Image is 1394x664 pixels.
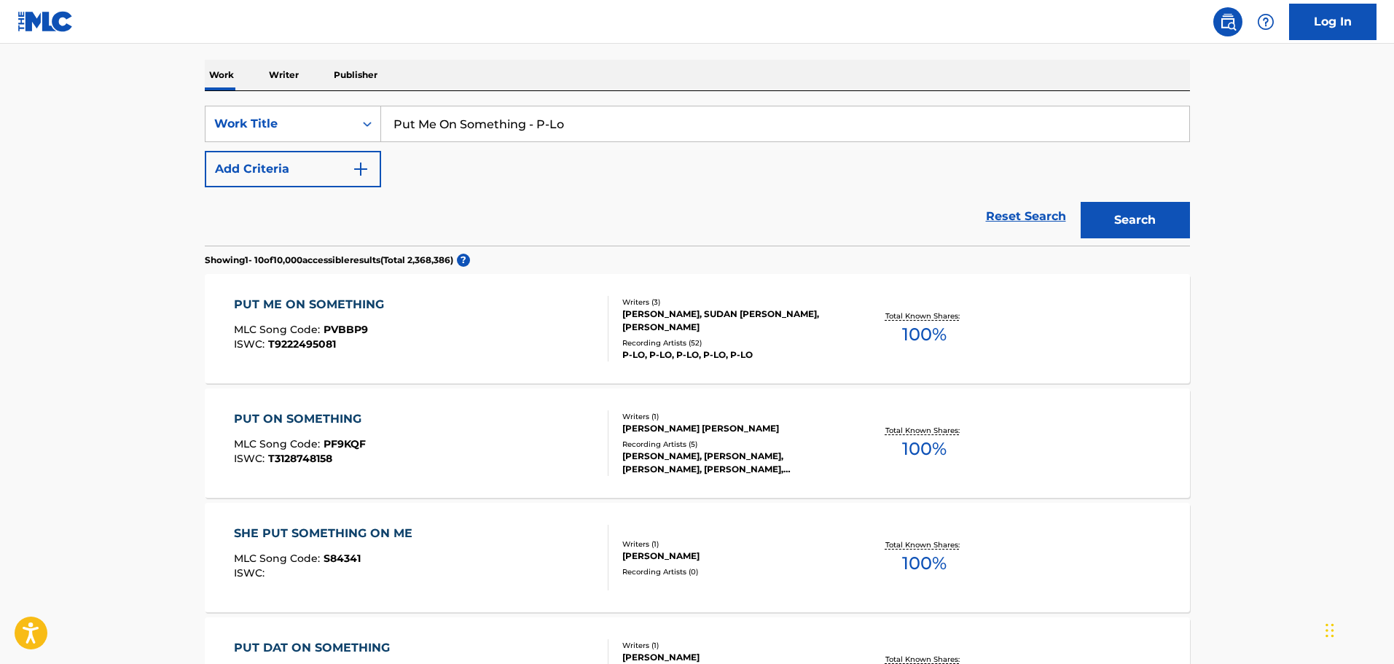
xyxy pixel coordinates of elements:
a: SHE PUT SOMETHING ON MEMLC Song Code:S84341ISWC:Writers (1)[PERSON_NAME]Recording Artists (0)Tota... [205,503,1190,612]
p: Publisher [329,60,382,90]
div: [PERSON_NAME] [622,651,842,664]
p: Showing 1 - 10 of 10,000 accessible results (Total 2,368,386 ) [205,254,453,267]
span: S84341 [324,552,361,565]
div: Recording Artists ( 52 ) [622,337,842,348]
div: Writers ( 1 ) [622,539,842,550]
a: Reset Search [979,200,1073,233]
div: Recording Artists ( 0 ) [622,566,842,577]
form: Search Form [205,106,1190,246]
div: Writers ( 1 ) [622,411,842,422]
span: 100 % [902,550,947,577]
span: PF9KQF [324,437,366,450]
div: [PERSON_NAME], SUDAN [PERSON_NAME], [PERSON_NAME] [622,308,842,334]
img: 9d2ae6d4665cec9f34b9.svg [352,160,369,178]
p: Work [205,60,238,90]
p: Total Known Shares: [885,539,963,550]
div: Help [1251,7,1280,36]
span: ? [457,254,470,267]
p: Total Known Shares: [885,425,963,436]
a: PUT ON SOMETHINGMLC Song Code:PF9KQFISWC:T3128748158Writers (1)[PERSON_NAME] [PERSON_NAME]Recordi... [205,388,1190,498]
div: [PERSON_NAME], [PERSON_NAME], [PERSON_NAME], [PERSON_NAME], [PERSON_NAME] [622,450,842,476]
div: [PERSON_NAME] [PERSON_NAME] [622,422,842,435]
div: PUT ON SOMETHING [234,410,369,428]
span: MLC Song Code : [234,437,324,450]
div: Recording Artists ( 5 ) [622,439,842,450]
iframe: Chat Widget [1321,594,1394,664]
span: MLC Song Code : [234,323,324,336]
span: T9222495081 [268,337,336,351]
span: MLC Song Code : [234,552,324,565]
div: SHE PUT SOMETHING ON ME [234,525,420,542]
img: help [1257,13,1274,31]
button: Add Criteria [205,151,381,187]
span: ISWC : [234,452,268,465]
span: 100 % [902,321,947,348]
span: 100 % [902,436,947,462]
p: Total Known Shares: [885,310,963,321]
span: PVBBP9 [324,323,368,336]
div: P-LO, P-LO, P-LO, P-LO, P-LO [622,348,842,362]
div: Drag [1326,609,1334,652]
span: ISWC : [234,337,268,351]
img: search [1219,13,1237,31]
div: Work Title [214,115,345,133]
div: [PERSON_NAME] [622,550,842,563]
div: PUT ME ON SOMETHING [234,296,391,313]
div: Writers ( 1 ) [622,640,842,651]
img: MLC Logo [17,11,74,32]
p: Writer [265,60,303,90]
a: PUT ME ON SOMETHINGMLC Song Code:PVBBP9ISWC:T9222495081Writers (3)[PERSON_NAME], SUDAN [PERSON_NA... [205,274,1190,383]
div: Writers ( 3 ) [622,297,842,308]
span: T3128748158 [268,452,332,465]
div: PUT DAT ON SOMETHING [234,639,397,657]
button: Search [1081,202,1190,238]
span: ISWC : [234,566,268,579]
a: Log In [1289,4,1377,40]
a: Public Search [1213,7,1242,36]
